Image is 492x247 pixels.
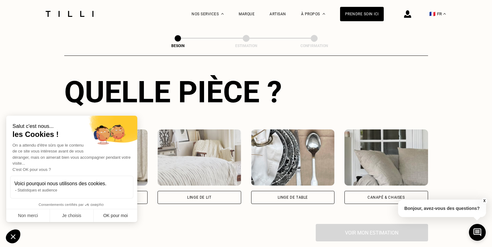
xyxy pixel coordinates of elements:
a: Prendre soin ici [340,7,384,21]
a: Marque [239,12,255,16]
img: Menu déroulant [221,13,224,15]
span: 🇫🇷 [429,11,436,17]
div: Estimation [215,44,277,48]
img: icône connexion [404,10,411,18]
a: Artisan [270,12,286,16]
img: Tilli retouche votre Linge de lit [158,129,241,186]
div: Quelle pièce ? [64,75,428,109]
img: Tilli retouche votre Canapé & chaises [344,129,428,186]
img: Menu déroulant à propos [323,13,325,15]
p: Bonjour, avez-vous des questions? [398,200,486,217]
img: Logo du service de couturière Tilli [43,11,96,17]
div: Confirmation [283,44,345,48]
img: Tilli retouche votre Linge de table [251,129,335,186]
button: X [481,197,487,204]
div: Canapé & chaises [368,196,405,199]
div: Besoin [147,44,209,48]
div: Linge de table [278,196,308,199]
div: Linge de lit [187,196,211,199]
img: menu déroulant [443,13,446,15]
